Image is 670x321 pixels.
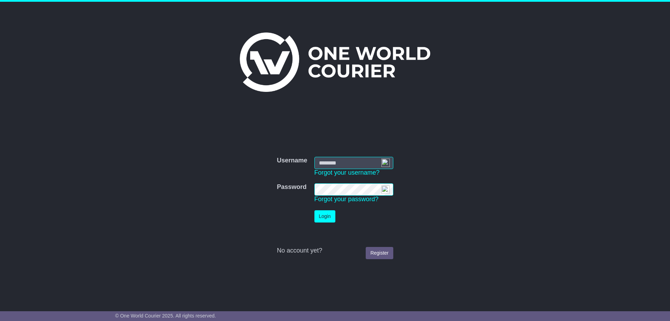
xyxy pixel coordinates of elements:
a: Register [366,247,393,259]
button: Login [314,210,335,222]
a: Forgot your password? [314,196,379,203]
img: One World [240,32,430,92]
span: © One World Courier 2025. All rights reserved. [115,313,216,319]
div: No account yet? [277,247,393,255]
label: Password [277,183,306,191]
a: Forgot your username? [314,169,380,176]
img: npw-badge-icon-locked.svg [381,185,390,194]
label: Username [277,157,307,165]
img: npw-badge-icon-locked.svg [381,159,390,167]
